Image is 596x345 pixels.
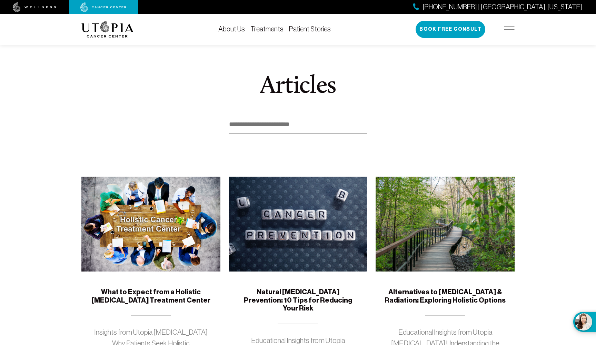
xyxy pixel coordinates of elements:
[81,21,133,38] img: logo
[81,177,220,272] img: What to Expect from a Holistic Cancer Treatment Center
[218,25,245,33] a: About Us
[504,27,515,32] img: icon-hamburger
[229,177,368,272] img: Natural Cancer Prevention: 10 Tips for Reducing Your Risk
[413,2,582,12] a: [PHONE_NUMBER] | [GEOGRAPHIC_DATA], [US_STATE]
[13,2,56,12] img: wellness
[80,2,127,12] img: cancer center
[416,21,485,38] button: Book Free Consult
[376,177,515,272] img: Alternatives to Chemo & Radiation: Exploring Holistic Options
[423,2,582,12] span: [PHONE_NUMBER] | [GEOGRAPHIC_DATA], [US_STATE]
[384,288,506,304] h5: Alternatives to [MEDICAL_DATA] & Radiation: Exploring Holistic Options
[289,25,331,33] a: Patient Stories
[90,288,212,304] h5: What to Expect from a Holistic [MEDICAL_DATA] Treatment Center
[250,25,284,33] a: Treatments
[237,288,359,313] h5: Natural [MEDICAL_DATA] Prevention: 10 Tips for Reducing Your Risk
[210,74,386,99] h1: Articles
